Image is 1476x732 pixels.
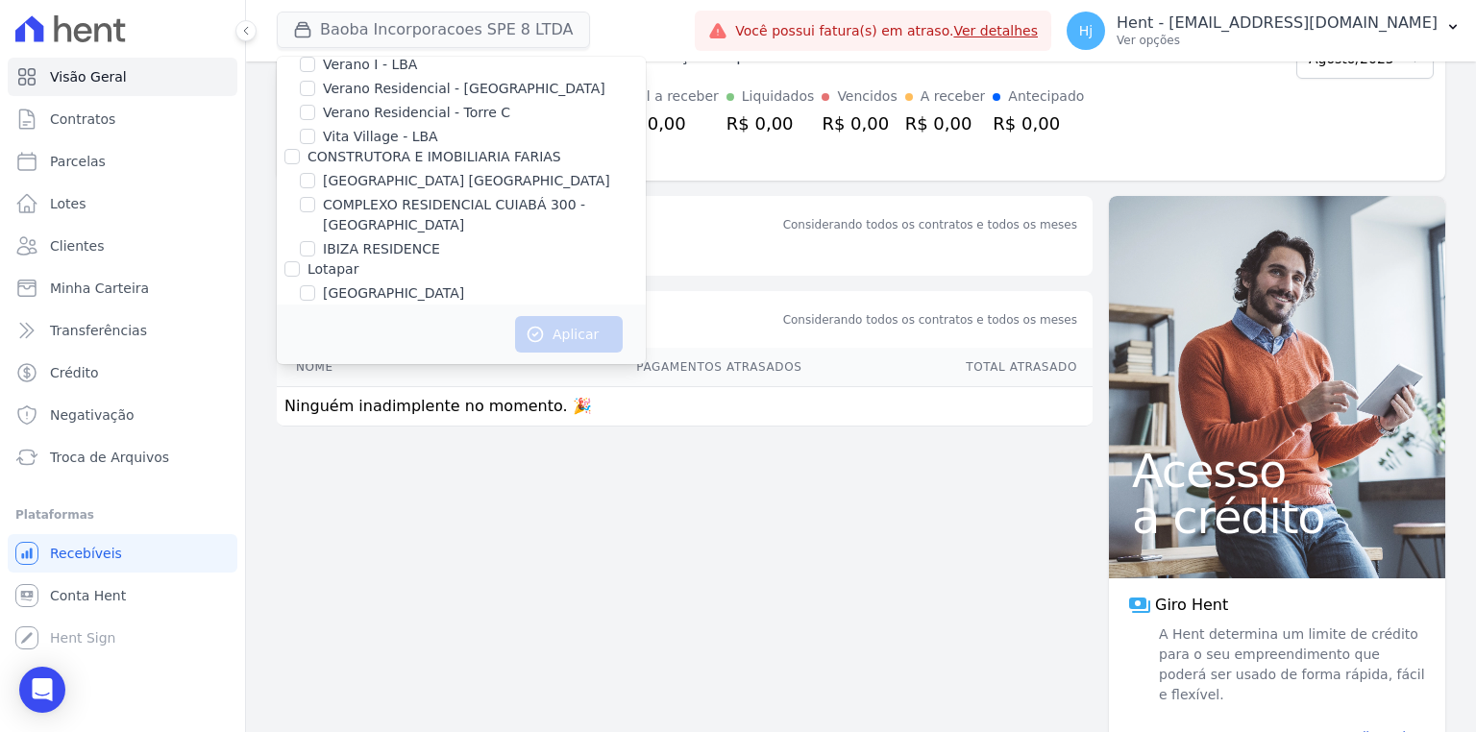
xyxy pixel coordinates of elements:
[735,21,1038,41] span: Você possui fatura(s) em atraso.
[323,79,605,99] label: Verano Residencial - [GEOGRAPHIC_DATA]
[323,55,417,75] label: Verano I - LBA
[50,321,147,340] span: Transferências
[15,503,230,526] div: Plataformas
[323,195,646,235] label: COMPLEXO RESIDENCIAL CUIABÁ 300 - [GEOGRAPHIC_DATA]
[277,237,1093,276] p: Sem saldo devedor no momento. 🎉
[50,194,86,213] span: Lotes
[1079,24,1093,37] span: Hj
[619,86,719,107] div: Total a receber
[423,348,803,387] th: Pagamentos Atrasados
[50,363,99,382] span: Crédito
[1155,624,1426,705] span: A Hent determina um limite de crédito para o seu empreendimento que poderá ser usado de forma ráp...
[50,152,106,171] span: Parcelas
[726,110,815,136] div: R$ 0,00
[50,544,122,563] span: Recebíveis
[742,86,815,107] div: Liquidados
[993,110,1084,136] div: R$ 0,00
[50,67,127,86] span: Visão Geral
[307,149,561,164] label: CONSTRUTORA E IMOBILIARIA FARIAS
[50,448,169,467] span: Troca de Arquivos
[8,184,237,223] a: Lotes
[19,667,65,713] div: Open Intercom Messenger
[8,269,237,307] a: Minha Carteira
[277,12,590,48] button: Baoba Incorporacoes SPE 8 LTDA
[1132,494,1422,540] span: a crédito
[277,387,1093,427] td: Ninguém inadimplente no momento. 🎉
[8,227,237,265] a: Clientes
[783,216,1077,233] div: Considerando todos os contratos e todos os meses
[50,405,135,425] span: Negativação
[8,311,237,350] a: Transferências
[8,576,237,615] a: Conta Hent
[515,316,623,353] button: Aplicar
[921,86,986,107] div: A receber
[1051,4,1476,58] button: Hj Hent - [EMAIL_ADDRESS][DOMAIN_NAME] Ver opções
[50,236,104,256] span: Clientes
[905,110,986,136] div: R$ 0,00
[8,396,237,434] a: Negativação
[277,348,423,387] th: Nome
[1117,13,1438,33] p: Hent - [EMAIL_ADDRESS][DOMAIN_NAME]
[8,354,237,392] a: Crédito
[323,283,464,304] label: [GEOGRAPHIC_DATA]
[1155,594,1228,617] span: Giro Hent
[323,171,610,191] label: [GEOGRAPHIC_DATA] [GEOGRAPHIC_DATA]
[837,86,897,107] div: Vencidos
[802,348,1093,387] th: Total Atrasado
[1008,86,1084,107] div: Antecipado
[307,261,358,277] label: Lotapar
[822,110,897,136] div: R$ 0,00
[1132,448,1422,494] span: Acesso
[323,103,510,123] label: Verano Residencial - Torre C
[50,110,115,129] span: Contratos
[8,58,237,96] a: Visão Geral
[783,311,1077,329] span: Considerando todos os contratos e todos os meses
[619,110,719,136] div: R$ 0,00
[323,127,438,147] label: Vita Village - LBA
[323,239,440,259] label: IBIZA RESIDENCE
[50,586,126,605] span: Conta Hent
[8,142,237,181] a: Parcelas
[8,100,237,138] a: Contratos
[8,534,237,573] a: Recebíveis
[50,279,149,298] span: Minha Carteira
[1117,33,1438,48] p: Ver opções
[953,23,1038,38] a: Ver detalhes
[8,438,237,476] a: Troca de Arquivos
